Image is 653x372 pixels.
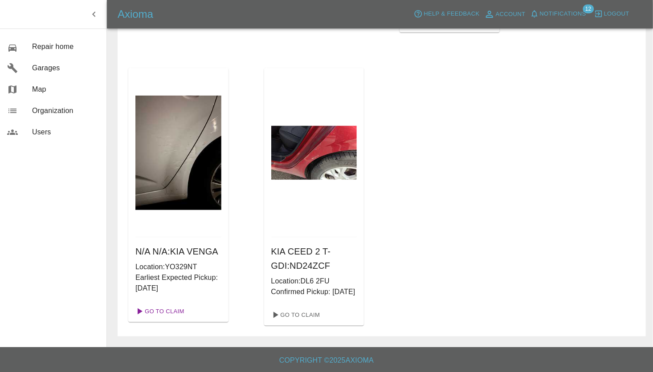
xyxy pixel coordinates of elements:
h5: Axioma [118,7,153,21]
p: Earliest Expected Pickup: [DATE] [135,272,221,294]
h6: KIA CEED 2 T-GDI : ND24ZCF [271,244,357,273]
p: Location: YO329NT [135,262,221,272]
span: Notifications [540,9,586,19]
a: Go To Claim [132,304,187,319]
span: Account [496,9,526,20]
span: Logout [604,9,629,19]
span: Garages [32,63,99,73]
h6: N/A N/A : KIA VENGA [135,244,221,259]
p: Confirmed Pickup: [DATE] [271,287,357,297]
button: Logout [592,7,632,21]
span: Organization [32,105,99,116]
a: Go To Claim [268,308,322,322]
h6: Copyright © 2025 Axioma [7,354,646,367]
p: Location: DL6 2FU [271,276,357,287]
a: Account [482,7,528,21]
span: Repair home [32,41,99,52]
span: Map [32,84,99,95]
span: Users [32,127,99,137]
button: Help & Feedback [412,7,482,21]
button: Notifications [528,7,588,21]
span: 12 [583,4,594,13]
span: Help & Feedback [424,9,479,19]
